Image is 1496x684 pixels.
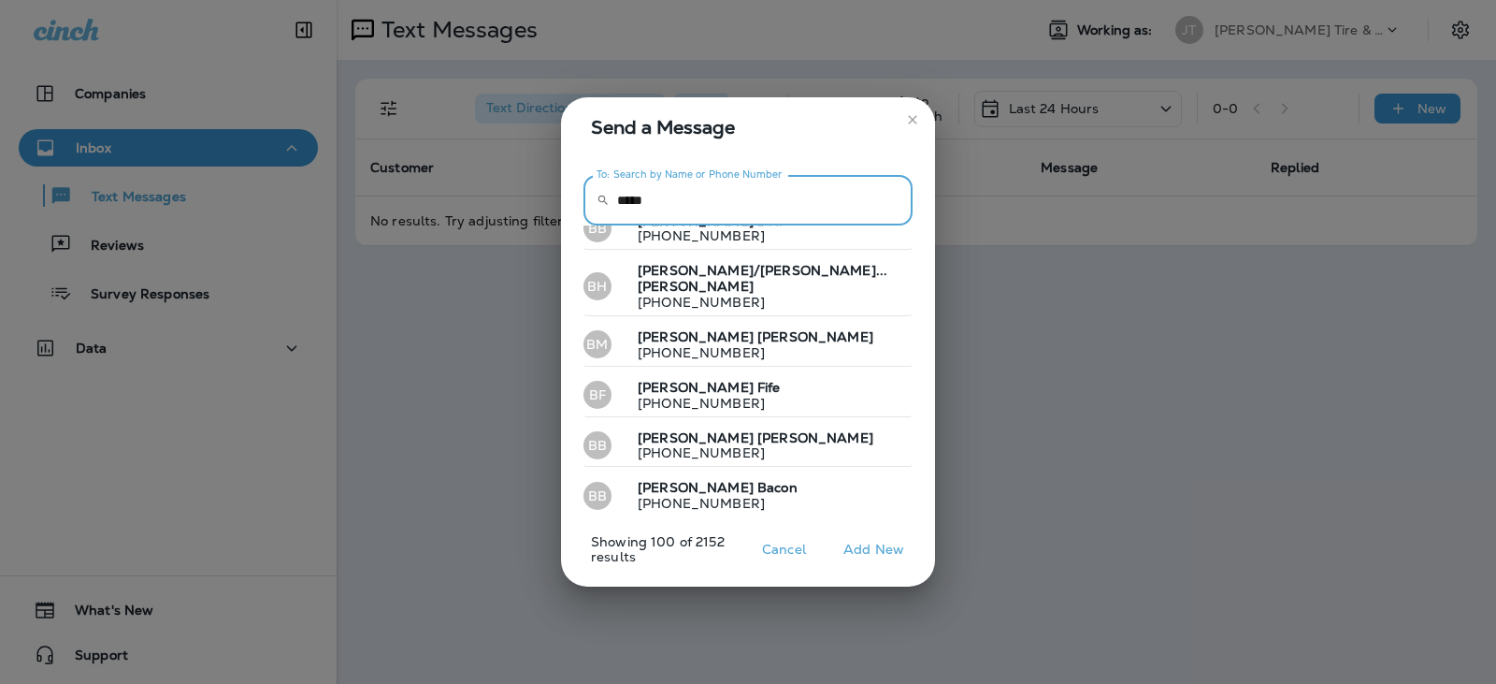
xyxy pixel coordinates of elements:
[597,167,783,182] label: To: Search by Name or Phone Number
[623,396,781,411] p: [PHONE_NUMBER]
[583,257,913,316] button: BH[PERSON_NAME]/[PERSON_NAME]... [PERSON_NAME][PHONE_NUMBER]
[583,381,611,409] div: BF
[638,429,754,446] span: [PERSON_NAME]
[583,324,913,367] button: BM[PERSON_NAME] [PERSON_NAME][PHONE_NUMBER]
[583,272,611,300] div: BH
[583,425,913,468] button: BB[PERSON_NAME] [PERSON_NAME][PHONE_NUMBER]
[757,479,798,496] span: Bacon
[638,278,754,295] span: [PERSON_NAME]
[638,379,754,396] span: [PERSON_NAME]
[638,262,887,279] span: [PERSON_NAME]/[PERSON_NAME]...
[623,295,905,310] p: [PHONE_NUMBER]
[583,374,913,417] button: BF[PERSON_NAME] Fife[PHONE_NUMBER]
[583,482,611,510] div: BB
[757,328,873,345] span: [PERSON_NAME]
[583,214,611,242] div: BB
[591,112,913,142] span: Send a Message
[583,474,913,517] button: BB[PERSON_NAME] Bacon[PHONE_NUMBER]
[749,535,819,564] button: Cancel
[554,534,749,579] p: Showing 100 of 2152 results
[583,330,611,358] div: BM
[638,328,754,345] span: [PERSON_NAME]
[583,431,611,459] div: BB
[623,345,873,360] p: [PHONE_NUMBER]
[757,379,781,396] span: Fife
[623,496,798,511] p: [PHONE_NUMBER]
[834,535,913,564] button: Add New
[623,228,783,243] p: [PHONE_NUMBER]
[757,429,873,446] span: [PERSON_NAME]
[623,445,873,460] p: [PHONE_NUMBER]
[898,105,928,135] button: close
[638,479,754,496] span: [PERSON_NAME]
[583,208,913,251] button: BB[PERSON_NAME] Bell[PHONE_NUMBER]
